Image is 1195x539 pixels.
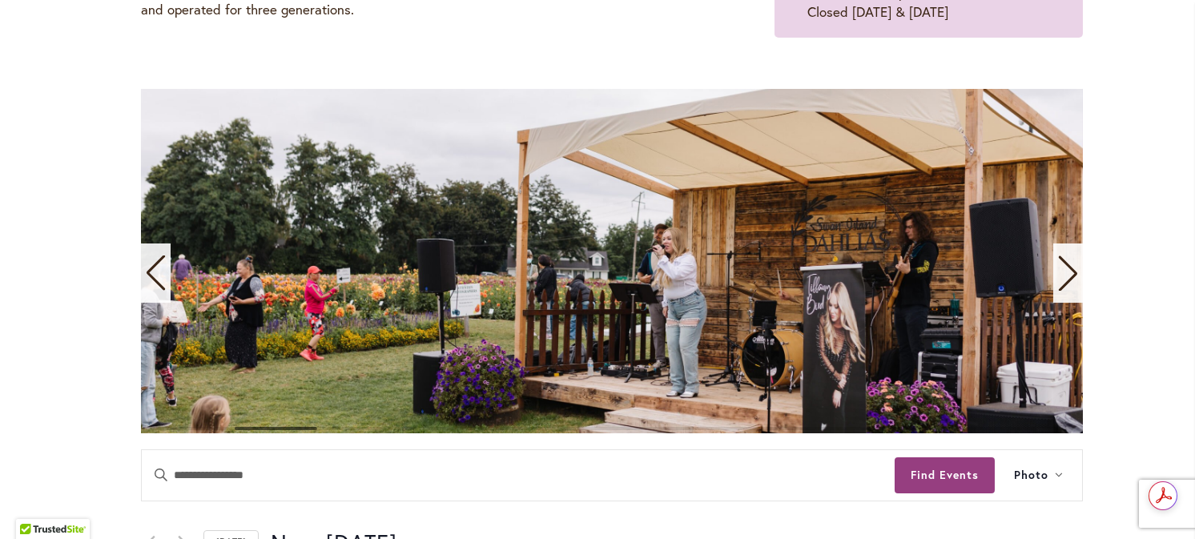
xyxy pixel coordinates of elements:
iframe: Launch Accessibility Center [12,482,57,527]
span: Photo [1014,466,1048,485]
swiper-slide: 2 / 11 [141,89,1083,433]
button: Find Events [895,457,995,493]
input: Enter Keyword. Search for events by Keyword. [142,450,895,501]
button: Photo [995,450,1082,501]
